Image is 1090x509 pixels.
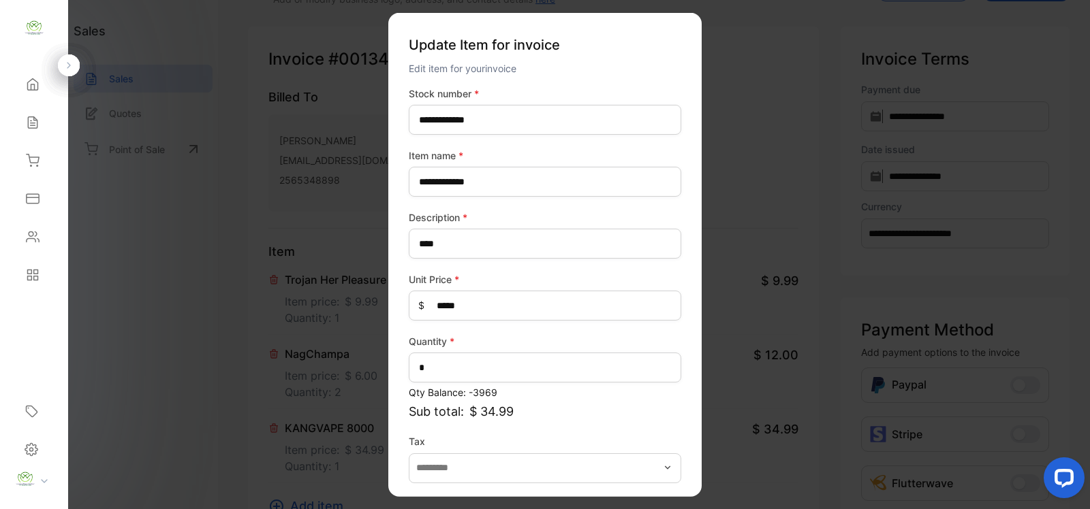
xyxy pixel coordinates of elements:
img: profile [15,469,35,489]
span: $ 34.99 [469,402,514,421]
p: Update Item for invoice [409,29,681,61]
label: Quantity [409,334,681,348]
label: Description [409,210,681,225]
label: Unit Price [409,272,681,286]
iframe: LiveChat chat widget [1033,452,1090,509]
img: logo [24,18,44,38]
p: Qty Balance: -3969 [409,385,681,399]
label: Tax [409,434,681,448]
label: Item name [409,148,681,163]
span: $ [418,298,424,312]
label: Stock number [409,86,681,101]
span: Edit item for your invoice [409,63,516,74]
p: Sub total: [409,402,681,421]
